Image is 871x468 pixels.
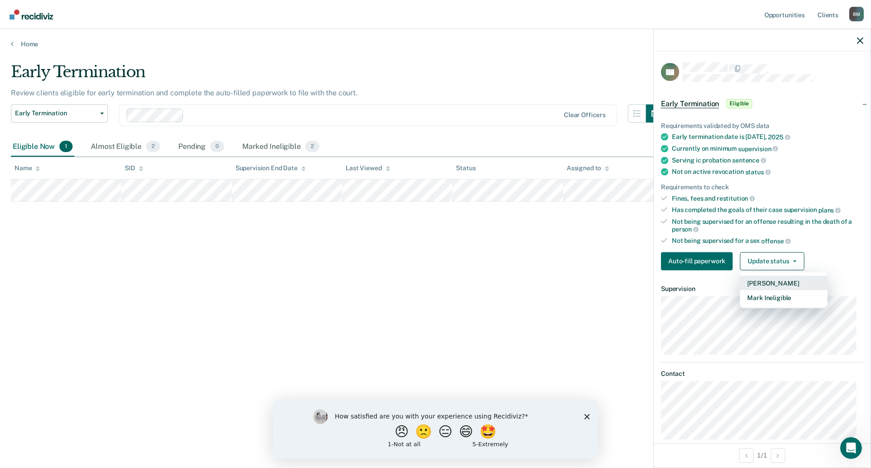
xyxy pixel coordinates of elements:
[732,157,766,164] span: sentence
[564,111,606,119] div: Clear officers
[745,168,771,175] span: status
[59,141,73,153] span: 1
[654,443,871,467] div: 1 / 1
[210,141,224,153] span: 0
[661,99,719,108] span: Early Termination
[849,7,864,21] button: Profile dropdown button
[717,195,755,202] span: restitution
[146,141,160,153] span: 2
[672,226,699,233] span: person
[661,122,863,129] div: Requirements validated by OMS data
[739,448,754,463] button: Previous Opportunity
[740,290,827,305] button: Mark Ineligible
[672,194,863,202] div: Fines, fees and
[818,206,841,213] span: plans
[849,7,864,21] div: B M
[235,164,306,172] div: Supervision End Date
[738,145,778,152] span: supervision
[768,133,790,141] span: 2025
[661,285,863,292] dt: Supervision
[672,156,863,164] div: Serving ic probation
[10,10,53,20] img: Recidiviz
[89,137,162,157] div: Almost Eligible
[672,217,863,233] div: Not being supervised for an offense resulting in the death of a
[176,137,226,157] div: Pending
[661,183,863,191] div: Requirements to check
[672,237,863,245] div: Not being supervised for a sex
[240,137,321,157] div: Marked Ineligible
[15,164,40,172] div: Name
[11,40,860,48] a: Home
[305,141,319,153] span: 2
[567,164,609,172] div: Assigned to
[740,252,804,270] button: Update status
[661,252,736,270] a: Navigate to form link
[15,109,97,117] span: Early Termination
[672,206,863,214] div: Has completed the goals of their case supervision
[661,252,733,270] button: Auto-fill paperwork
[11,89,357,97] p: Review clients eligible for early termination and complete the auto-filled paperwork to file with...
[726,99,752,108] span: Eligible
[11,137,74,157] div: Eligible Now
[672,144,863,153] div: Currently on minimum
[654,89,871,118] div: Early TerminationEligible
[672,133,863,141] div: Early termination date is [DATE],
[11,63,664,89] div: Early Termination
[661,370,863,378] dt: Contact
[740,276,827,290] button: [PERSON_NAME]
[273,400,598,459] iframe: Survey by Kim from Recidiviz
[125,164,143,172] div: SID
[456,164,475,172] div: Status
[840,437,862,459] iframe: Intercom live chat
[771,448,785,463] button: Next Opportunity
[346,164,390,172] div: Last Viewed
[672,168,863,176] div: Not on active revocation
[761,237,791,244] span: offense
